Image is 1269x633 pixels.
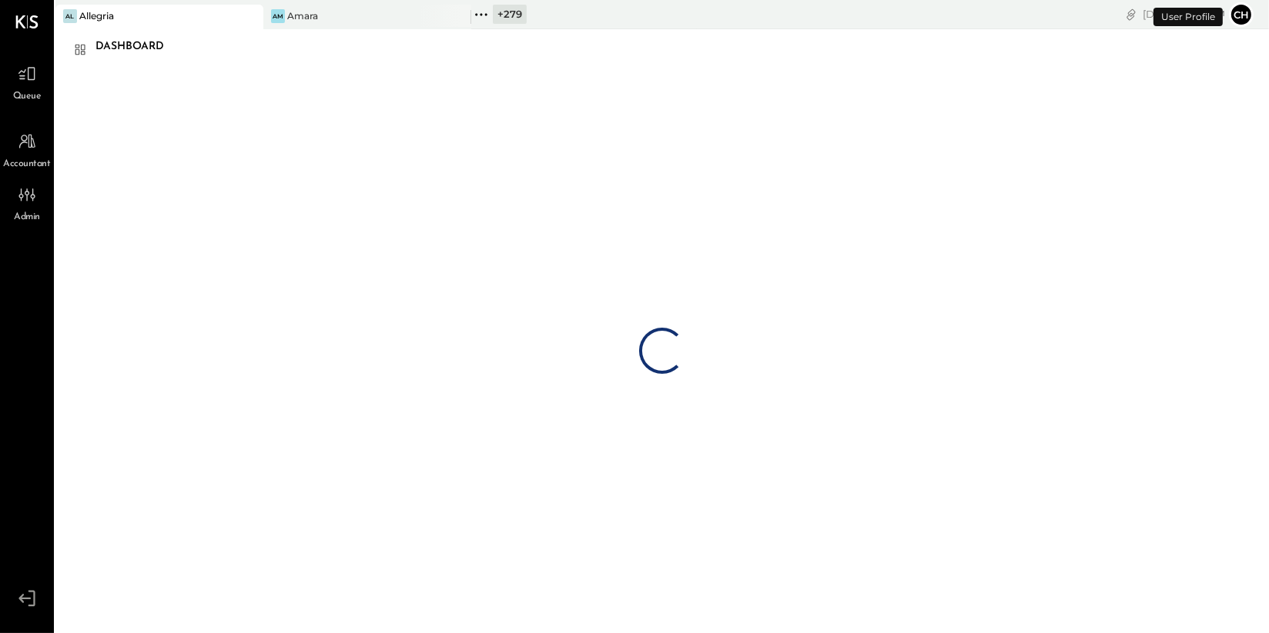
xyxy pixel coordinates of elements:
div: Am [271,9,285,23]
div: User Profile [1153,8,1223,26]
div: + 279 [493,5,527,24]
span: Accountant [4,158,51,172]
div: copy link [1123,6,1139,22]
span: Queue [13,90,42,104]
a: Accountant [1,127,53,172]
button: Ch [1229,2,1254,27]
div: [DATE] [1143,7,1225,22]
div: Dashboard [95,35,179,59]
div: Al [63,9,77,23]
a: Queue [1,59,53,104]
a: Admin [1,180,53,225]
span: Admin [14,211,40,225]
div: Allegria [79,9,114,22]
div: Amara [287,9,318,22]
